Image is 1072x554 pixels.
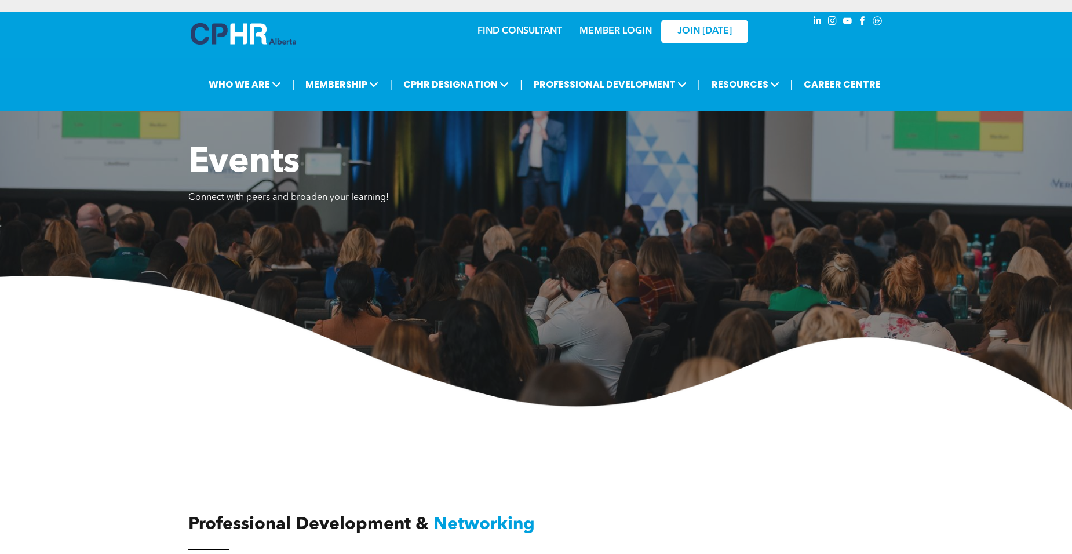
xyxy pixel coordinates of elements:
img: A blue and white logo for cp alberta [191,23,296,45]
a: youtube [841,14,854,30]
a: MEMBER LOGIN [579,27,652,36]
span: JOIN [DATE] [677,26,732,37]
span: CPHR DESIGNATION [400,74,512,95]
span: MEMBERSHIP [302,74,382,95]
li: | [698,72,701,96]
span: Networking [433,516,535,533]
li: | [520,72,523,96]
a: instagram [826,14,838,30]
li: | [292,72,295,96]
span: Professional Development & [188,516,429,533]
a: JOIN [DATE] [661,20,748,43]
a: CAREER CENTRE [800,74,884,95]
a: facebook [856,14,869,30]
a: FIND CONSULTANT [477,27,562,36]
span: Events [188,145,300,180]
li: | [389,72,392,96]
a: Social network [871,14,884,30]
span: RESOURCES [708,74,783,95]
span: WHO WE ARE [205,74,285,95]
span: PROFESSIONAL DEVELOPMENT [530,74,690,95]
li: | [790,72,793,96]
a: linkedin [811,14,823,30]
span: Connect with peers and broaden your learning! [188,193,389,202]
